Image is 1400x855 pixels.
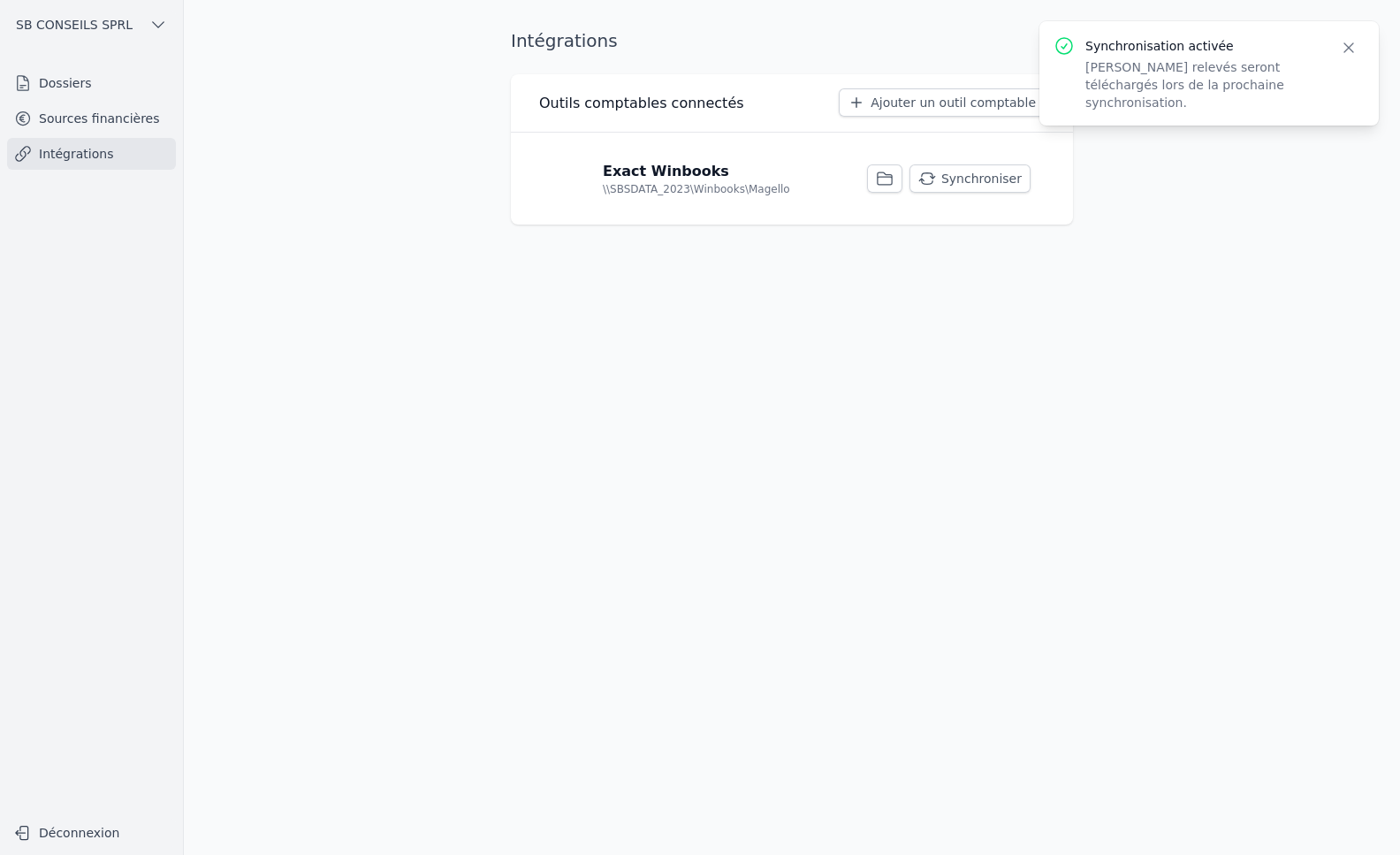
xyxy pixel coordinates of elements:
[7,11,176,39] button: SB CONSEILS SPRL
[1085,58,1319,111] p: [PERSON_NAME] relevés seront téléchargés lors de la prochaine synchronisation.
[839,88,1045,117] button: Ajouter un outil comptable
[603,161,729,182] p: Exact Winbooks
[539,93,744,114] h3: Outils comptables connectés
[603,182,790,196] p: \\SBSDATA_2023\Winbooks\Magello
[7,819,176,847] button: Déconnexion
[7,103,176,134] a: Sources financières
[511,28,618,53] h1: Intégrations
[7,138,176,170] a: Intégrations
[7,67,176,99] a: Dossiers
[16,16,133,34] span: SB CONSEILS SPRL
[539,147,1045,210] a: Exact Winbooks \\SBSDATA_2023\Winbooks\Magello Synchroniser
[1085,37,1319,55] p: Synchronisation activée
[909,164,1031,193] button: Synchroniser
